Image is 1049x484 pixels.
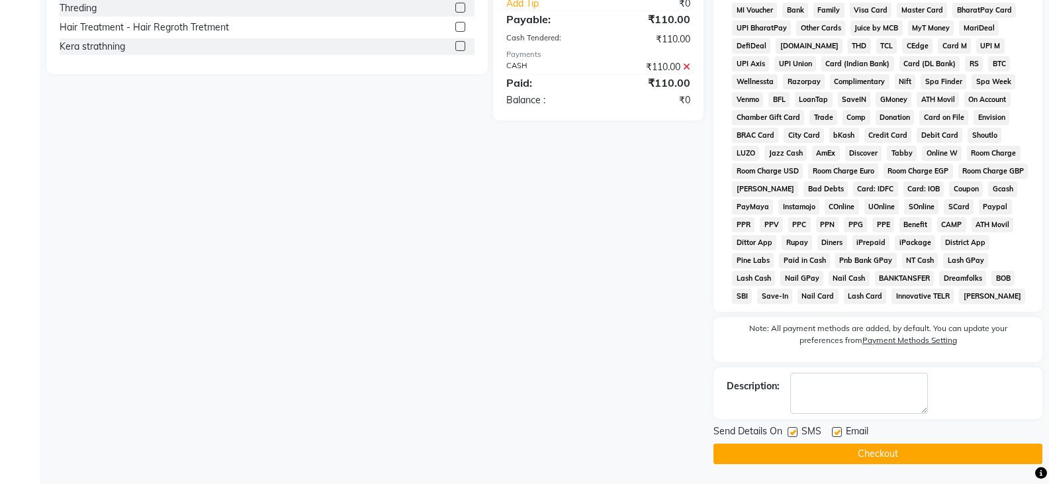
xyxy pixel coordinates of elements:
[732,289,752,304] span: SBI
[972,217,1014,232] span: ATH Movil
[598,11,700,27] div: ₹110.00
[899,217,932,232] span: Benefit
[899,56,960,72] span: Card (DL Bank)
[764,146,807,161] span: Jazz Cash
[908,21,954,36] span: MyT Money
[976,38,1005,54] span: UPI M
[779,253,830,268] span: Paid in Cash
[795,92,833,107] span: LoanTap
[937,217,966,232] span: CAMP
[60,1,97,15] div: Threding
[844,289,887,304] span: Lash Card
[830,74,889,89] span: Complimentary
[496,32,598,46] div: Cash Tendered:
[727,379,780,393] div: Description:
[964,92,1011,107] span: On Account
[988,56,1010,72] span: BTC
[732,181,798,197] span: [PERSON_NAME]
[817,235,847,250] span: Diners
[919,110,968,125] span: Card on File
[852,235,890,250] span: iPrepaid
[943,253,988,268] span: Lash GPay
[864,199,899,215] span: UOnline
[774,56,816,72] span: UPI Union
[922,146,962,161] span: Online W
[887,146,917,161] span: Tabby
[853,181,898,197] span: Card: IDFC
[727,322,1029,352] label: Note: All payment methods are added, by default. You can update your preferences from
[850,21,903,36] span: Juice by MCB
[850,3,892,18] span: Visa Card
[732,235,776,250] span: Dittor App
[968,128,1001,143] span: Shoutlo
[768,92,790,107] span: BFL
[732,110,804,125] span: Chamber Gift Card
[713,444,1042,464] button: Checkout
[949,181,983,197] span: Coupon
[496,11,598,27] div: Payable:
[780,271,823,286] span: Nail GPay
[903,181,944,197] span: Card: IOB
[891,289,954,304] span: Innovative TELR
[845,146,882,161] span: Discover
[732,74,778,89] span: Wellnessta
[938,38,971,54] span: Card M
[939,271,986,286] span: Dreamfolks
[803,181,848,197] span: Bad Debts
[846,424,868,441] span: Email
[506,49,690,60] div: Payments
[598,32,700,46] div: ₹110.00
[757,289,792,304] span: Save-In
[778,199,819,215] span: Instamojo
[732,21,791,36] span: UPI BharatPay
[940,235,989,250] span: District App
[496,60,598,74] div: CASH
[864,128,912,143] span: Credit Card
[829,128,859,143] span: bKash
[812,146,840,161] span: AmEx
[862,334,957,346] label: Payment Methods Setting
[917,128,962,143] span: Debit Card
[967,146,1021,161] span: Room Charge
[809,110,837,125] span: Trade
[959,289,1025,304] span: [PERSON_NAME]
[732,128,778,143] span: BRAC Card
[732,164,803,179] span: Room Charge USD
[902,38,933,54] span: CEdge
[782,3,808,18] span: Bank
[991,271,1015,286] span: BOB
[904,199,938,215] span: SOnline
[825,199,859,215] span: COnline
[959,21,999,36] span: MariDeal
[782,235,812,250] span: Rupay
[895,235,935,250] span: iPackage
[902,253,938,268] span: NT Cash
[876,92,911,107] span: GMoney
[60,40,125,54] div: Kera strathning
[760,217,783,232] span: PPV
[876,110,915,125] span: Donation
[788,217,811,232] span: PPC
[816,217,839,232] span: PPN
[598,93,700,107] div: ₹0
[844,217,867,232] span: PPG
[732,253,774,268] span: Pine Labs
[60,21,229,34] div: Hair Treatment - Hair Regroth Tretment
[732,146,759,161] span: LUZO
[496,75,598,91] div: Paid:
[732,217,754,232] span: PPR
[972,74,1015,89] span: Spa Week
[808,164,878,179] span: Room Charge Euro
[988,181,1017,197] span: Gcash
[732,92,763,107] span: Venmo
[838,92,871,107] span: SaveIN
[598,75,700,91] div: ₹110.00
[965,56,983,72] span: RS
[872,217,894,232] span: PPE
[732,271,775,286] span: Lash Cash
[784,128,824,143] span: City Card
[884,164,953,179] span: Room Charge EGP
[776,38,843,54] span: [DOMAIN_NAME]
[796,21,845,36] span: Other Cards
[732,199,773,215] span: PayMaya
